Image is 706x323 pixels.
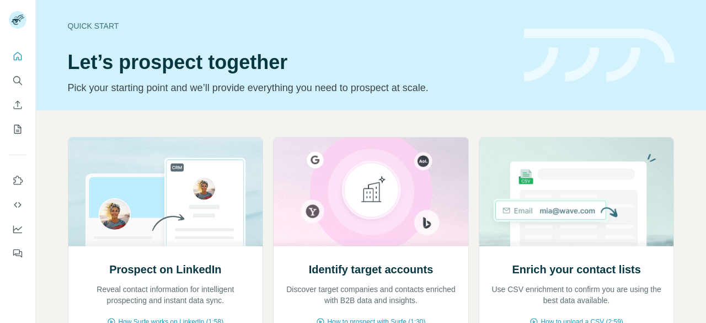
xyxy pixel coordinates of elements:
[68,80,511,96] p: Pick your starting point and we’ll provide everything you need to prospect at scale.
[68,137,264,246] img: Prospect on LinkedIn
[68,20,511,31] div: Quick start
[273,137,469,246] img: Identify target accounts
[68,51,511,73] h1: Let’s prospect together
[9,243,26,263] button: Feedback
[309,262,434,277] h2: Identify target accounts
[9,219,26,239] button: Dashboard
[9,46,26,66] button: Quick start
[9,171,26,190] button: Use Surfe on LinkedIn
[285,284,457,306] p: Discover target companies and contacts enriched with B2B data and insights.
[512,262,640,277] h2: Enrich your contact lists
[9,95,26,115] button: Enrich CSV
[9,71,26,91] button: Search
[9,195,26,215] button: Use Surfe API
[109,262,221,277] h2: Prospect on LinkedIn
[479,137,675,246] img: Enrich your contact lists
[490,284,663,306] p: Use CSV enrichment to confirm you are using the best data available.
[524,29,675,82] img: banner
[9,119,26,139] button: My lists
[79,284,252,306] p: Reveal contact information for intelligent prospecting and instant data sync.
